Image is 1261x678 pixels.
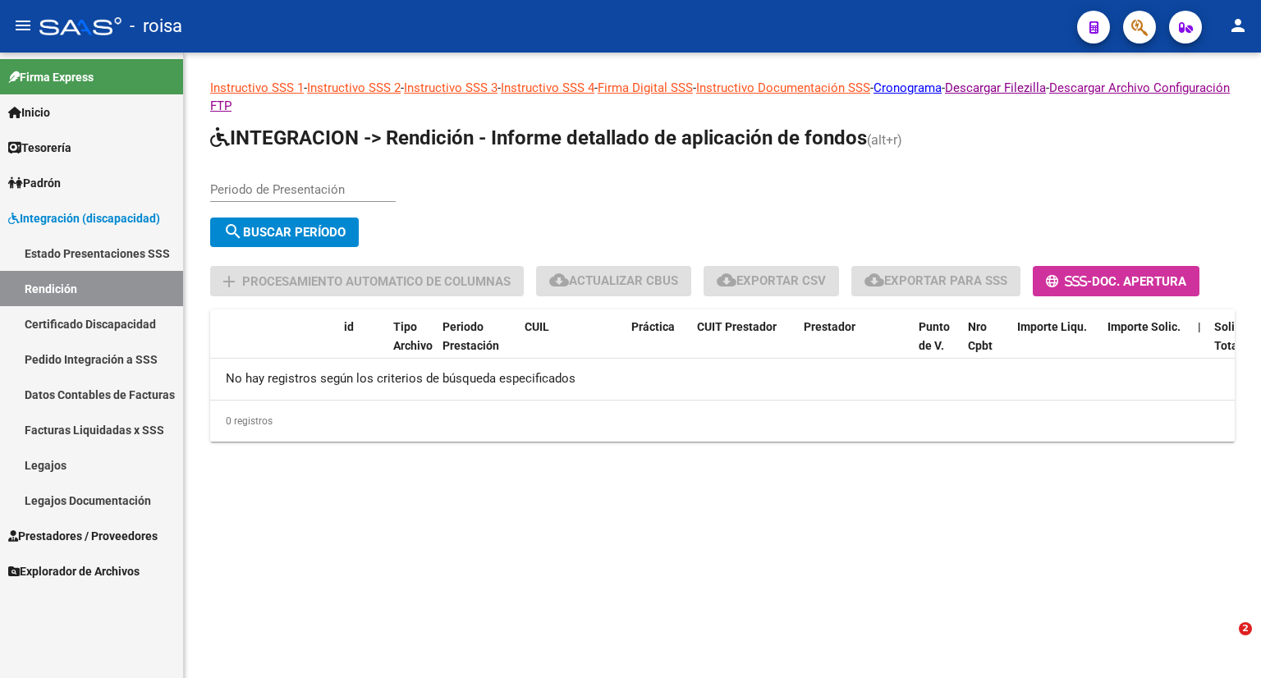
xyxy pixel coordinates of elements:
[219,272,239,291] mat-icon: add
[387,309,436,382] datatable-header-cell: Tipo Archivo
[919,320,950,352] span: Punto de V.
[210,126,867,149] span: INTEGRACION -> Rendición - Informe detallado de aplicación de fondos
[697,320,777,333] span: CUIT Prestador
[1033,266,1199,296] button: -Doc. Apertura
[864,270,884,290] mat-icon: cloud_download
[8,103,50,121] span: Inicio
[598,80,693,95] a: Firma Digital SSS
[8,174,61,192] span: Padrón
[210,218,359,247] button: Buscar Período
[13,16,33,35] mat-icon: menu
[1205,622,1245,662] iframe: Intercom live chat
[625,309,690,382] datatable-header-cell: Práctica
[1046,274,1092,289] span: -
[797,309,912,382] datatable-header-cell: Prestador
[1107,320,1181,333] span: Importe Solic.
[518,309,625,382] datatable-header-cell: CUIL
[1092,274,1186,289] span: Doc. Apertura
[1017,320,1087,333] span: Importe Liqu.
[210,79,1235,115] p: - - - - - - - -
[536,266,691,296] button: Actualizar CBUs
[337,309,387,382] datatable-header-cell: id
[851,266,1020,296] button: Exportar para SSS
[344,320,354,333] span: id
[8,527,158,545] span: Prestadores / Proveedores
[867,132,902,148] span: (alt+r)
[393,320,433,352] span: Tipo Archivo
[442,320,499,352] span: Periodo Prestación
[945,80,1046,95] a: Descargar Filezilla
[1198,320,1201,333] span: |
[8,562,140,580] span: Explorador de Archivos
[210,401,1235,442] div: 0 registros
[1228,16,1248,35] mat-icon: person
[549,273,678,288] span: Actualizar CBUs
[210,359,1235,400] div: No hay registros según los criterios de búsqueda especificados
[961,309,1011,382] datatable-header-cell: Nro Cpbt
[717,270,736,290] mat-icon: cloud_download
[1101,309,1191,382] datatable-header-cell: Importe Solic.
[804,320,855,333] span: Prestador
[690,309,797,382] datatable-header-cell: CUIT Prestador
[210,80,304,95] a: Instructivo SSS 1
[242,274,511,289] span: Procesamiento automatico de columnas
[130,8,182,44] span: - roisa
[210,266,524,296] button: Procesamiento automatico de columnas
[8,209,160,227] span: Integración (discapacidad)
[549,270,569,290] mat-icon: cloud_download
[968,320,993,352] span: Nro Cpbt
[717,273,826,288] span: Exportar CSV
[1239,622,1252,635] span: 2
[631,320,675,333] span: Práctica
[912,309,961,382] datatable-header-cell: Punto de V.
[404,80,498,95] a: Instructivo SSS 3
[223,225,346,240] span: Buscar Período
[525,320,549,333] span: CUIL
[501,80,594,95] a: Instructivo SSS 4
[1011,309,1101,382] datatable-header-cell: Importe Liqu.
[864,273,1007,288] span: Exportar para SSS
[8,139,71,157] span: Tesorería
[307,80,401,95] a: Instructivo SSS 2
[696,80,870,95] a: Instructivo Documentación SSS
[223,222,243,241] mat-icon: search
[874,80,942,95] a: Cronograma
[1191,309,1208,382] datatable-header-cell: |
[436,309,518,382] datatable-header-cell: Periodo Prestación
[704,266,839,296] button: Exportar CSV
[8,68,94,86] span: Firma Express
